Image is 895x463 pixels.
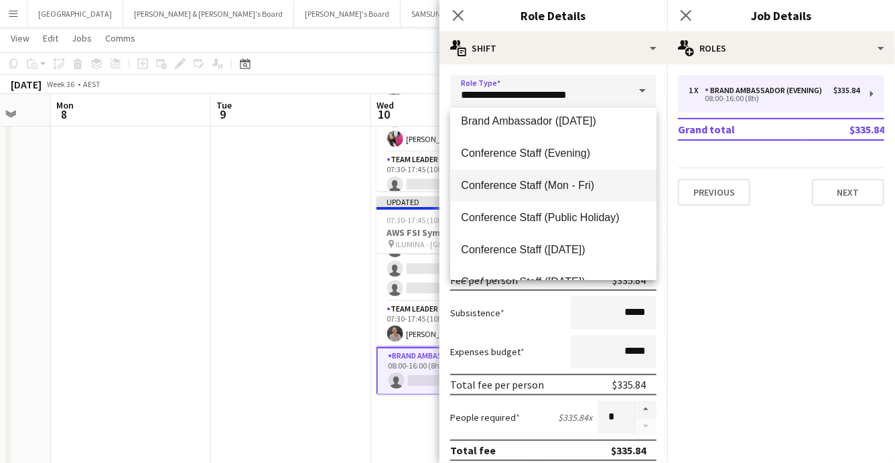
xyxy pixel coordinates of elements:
[387,215,461,225] span: 07:30-17:45 (10h15m)
[123,1,294,27] button: [PERSON_NAME] & [PERSON_NAME]'s Board
[376,152,527,198] app-card-role: Team Leader (Mon - Fri)3A0/107:30-17:45 (10h15m)
[450,346,525,358] label: Expenses budget
[214,107,232,122] span: 9
[678,179,750,206] button: Previous
[812,179,884,206] button: Next
[450,444,496,457] div: Total fee
[450,378,544,391] div: Total fee per person
[461,115,646,127] span: Brand Ambassador ([DATE])
[105,32,135,44] span: Comms
[461,275,646,288] span: Conference Staff ([DATE])
[461,243,646,256] span: Conference Staff ([DATE])
[450,307,504,319] label: Subsistence
[11,32,29,44] span: View
[689,86,705,95] div: 1 x
[678,119,805,140] td: Grand total
[38,29,64,47] a: Edit
[100,29,141,47] a: Comms
[44,79,78,89] span: Week 36
[667,7,895,24] h3: Job Details
[450,273,518,287] div: Fee per person
[294,1,401,27] button: [PERSON_NAME]'s Board
[376,196,527,395] app-job-card: Updated07:30-17:45 (10h15m)1/17AWS FSI Symposium ILUMINA - [GEOGRAPHIC_DATA]6 Roles Team Leader (...
[5,29,35,47] a: View
[374,107,394,122] span: 10
[667,32,895,64] div: Roles
[805,119,884,140] td: $335.84
[439,32,667,64] div: Shift
[635,401,657,418] button: Increase
[54,107,74,122] span: 8
[439,7,667,24] h3: Role Details
[461,179,646,192] span: Conference Staff (Mon - Fri)
[83,79,100,89] div: AEST
[461,211,646,224] span: Conference Staff (Public Holiday)
[396,239,493,249] span: ILUMINA - [GEOGRAPHIC_DATA]
[11,78,42,91] div: [DATE]
[612,378,646,391] div: $335.84
[376,99,394,111] span: Wed
[72,32,92,44] span: Jobs
[216,99,232,111] span: Tue
[376,226,527,239] h3: AWS FSI Symposium
[705,86,827,95] div: Brand Ambassador (Evening)
[376,302,527,347] app-card-role: Team Leader (Mon - Fri)1/107:30-17:45 (10h15m)[PERSON_NAME]
[611,444,646,457] div: $335.84
[401,1,458,27] button: SAMSUNG
[461,147,646,159] span: Conference Staff (Evening)
[66,29,97,47] a: Jobs
[612,273,646,287] div: $335.84
[27,1,123,27] button: [GEOGRAPHIC_DATA]
[56,99,74,111] span: Mon
[376,196,527,207] div: Updated
[689,95,859,102] div: 08:00-16:00 (8h)
[558,411,592,423] div: $335.84 x
[43,32,58,44] span: Edit
[450,411,520,423] label: People required
[376,347,527,395] app-card-role: Brand Ambassador (Evening)0/108:00-16:00 (8h)
[833,86,859,95] div: $335.84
